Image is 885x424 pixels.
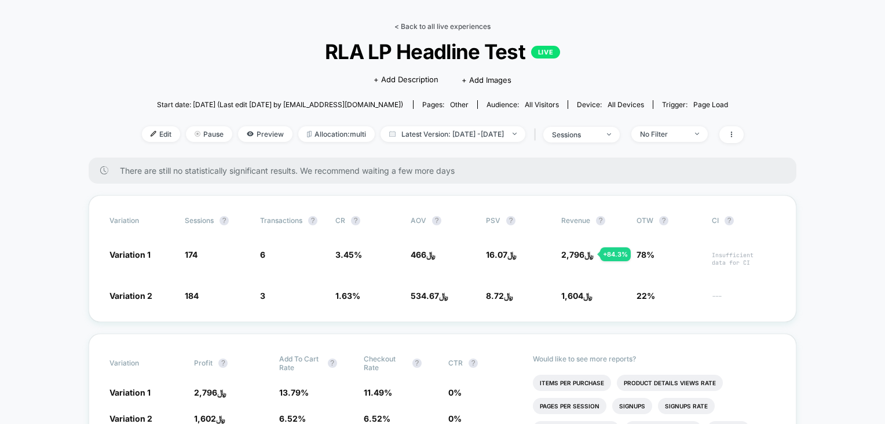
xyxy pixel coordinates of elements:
[561,291,583,301] span: 1,604
[531,46,560,59] p: LIVE
[260,250,265,259] span: 6
[448,359,463,367] span: CTR
[596,216,605,225] button: ?
[185,216,214,225] span: Sessions
[487,100,559,109] div: Audience:
[194,414,216,423] span: 1,602
[194,388,226,397] span: ﷼
[552,130,598,139] div: sessions
[612,398,652,414] li: Signups
[607,133,611,136] img: end
[486,250,507,259] span: 16.07
[335,250,362,259] span: 3.45 %
[142,126,180,142] span: Edit
[238,126,292,142] span: Preview
[120,166,773,176] span: There are still no statistically significant results. We recommend waiting a few more days
[469,359,478,368] button: ?
[506,216,515,225] button: ?
[486,250,517,259] span: ﷼
[432,216,441,225] button: ?
[659,216,668,225] button: ?
[561,250,584,259] span: 2,796
[448,388,462,397] span: 0 %
[381,126,525,142] span: Latest Version: [DATE] - [DATE]
[151,131,156,137] img: edit
[640,130,686,138] div: No Filter
[195,131,200,137] img: end
[220,216,229,225] button: ?
[260,291,265,301] span: 3
[335,291,360,301] span: 1.63 %
[412,359,422,368] button: ?
[533,398,606,414] li: Pages Per Session
[422,100,469,109] div: Pages:
[328,359,337,368] button: ?
[608,100,644,109] span: all devices
[533,375,611,391] li: Items Per Purchase
[712,293,776,301] span: ---
[486,291,504,301] span: 8.72
[533,354,776,363] p: Would like to see more reports?
[561,250,594,259] span: ﷼
[450,100,469,109] span: other
[513,133,517,135] img: end
[462,75,511,85] span: + Add Images
[194,388,217,397] span: 2,796
[693,100,728,109] span: Page Load
[725,216,734,225] button: ?
[486,291,513,301] span: ﷼
[374,74,438,86] span: + Add Description
[364,354,407,372] span: Checkout Rate
[637,291,655,301] span: 22%
[185,250,198,259] span: 174
[186,126,232,142] span: Pause
[637,250,654,259] span: 78%
[194,414,225,423] span: ﷼
[486,216,500,225] span: PSV
[109,388,151,397] span: Variation 1
[658,398,715,414] li: Signups Rate
[307,131,312,137] img: rebalance
[279,414,306,423] span: 6.52 %
[279,388,309,397] span: 13.79 %
[531,126,543,143] span: |
[218,359,228,368] button: ?
[308,216,317,225] button: ?
[109,250,151,259] span: Variation 1
[695,133,699,135] img: end
[171,39,713,64] span: RLA LP Headline Test
[568,100,653,109] span: Device:
[335,216,345,225] span: CR
[364,414,390,423] span: 6.52 %
[109,291,152,301] span: Variation 2
[411,250,436,259] span: ﷼
[600,247,631,261] div: + 84.3 %
[185,291,199,301] span: 184
[109,354,173,372] span: Variation
[351,216,360,225] button: ?
[411,291,448,301] span: ﷼
[561,216,590,225] span: Revenue
[411,216,426,225] span: AOV
[260,216,302,225] span: Transactions
[662,100,728,109] div: Trigger:
[194,359,213,367] span: Profit
[411,291,439,301] span: 534.67
[525,100,559,109] span: All Visitors
[411,250,426,259] span: 466
[157,100,403,109] span: Start date: [DATE] (Last edit [DATE] by [EMAIL_ADDRESS][DOMAIN_NAME])
[394,22,491,31] a: < Back to all live experiences
[364,388,392,397] span: 11.49 %
[561,291,593,301] span: ﷼
[389,131,396,137] img: calendar
[279,354,322,372] span: Add To Cart Rate
[617,375,723,391] li: Product Details Views Rate
[712,251,776,266] span: Insufficient data for CI
[298,126,375,142] span: Allocation: multi
[109,414,152,423] span: Variation 2
[712,216,776,225] span: CI
[448,414,462,423] span: 0 %
[109,216,173,225] span: Variation
[637,216,700,225] span: OTW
